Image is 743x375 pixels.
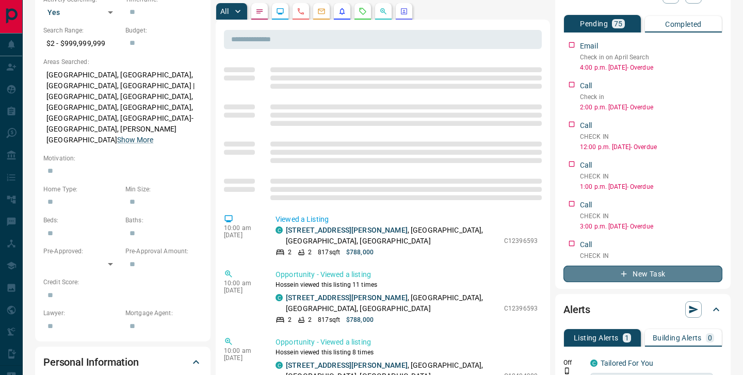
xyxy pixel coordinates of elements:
[276,348,538,357] p: Hossein viewed this listing 8 times
[308,315,312,324] p: 2
[43,216,120,225] p: Beds:
[117,135,153,145] button: Show More
[563,367,571,374] svg: Push Notification Only
[563,301,590,318] h2: Alerts
[288,248,292,257] p: 2
[224,232,260,239] p: [DATE]
[43,67,202,149] p: [GEOGRAPHIC_DATA], [GEOGRAPHIC_DATA], [GEOGRAPHIC_DATA], [GEOGRAPHIC_DATA] | [GEOGRAPHIC_DATA], [...
[625,334,629,341] p: 1
[563,358,584,367] p: Off
[43,278,202,287] p: Credit Score:
[665,21,702,28] p: Completed
[224,287,260,294] p: [DATE]
[580,92,722,102] p: Check in
[43,247,120,256] p: Pre-Approved:
[580,80,592,91] p: Call
[580,120,592,131] p: Call
[286,361,408,369] a: [STREET_ADDRESS][PERSON_NAME]
[563,266,722,282] button: New Task
[318,315,340,324] p: 817 sqft
[580,172,722,181] p: CHECK IN
[43,308,120,318] p: Lawyer:
[224,224,260,232] p: 10:00 am
[400,7,408,15] svg: Agent Actions
[379,7,387,15] svg: Opportunities
[276,7,284,15] svg: Lead Browsing Activity
[504,236,538,246] p: C12396593
[580,160,592,171] p: Call
[580,222,722,231] p: 3:00 p.m. [DATE] - Overdue
[43,35,120,52] p: $2 - $999,999,999
[574,334,619,341] p: Listing Alerts
[276,269,538,280] p: Opportunity - Viewed a listing
[580,20,608,27] p: Pending
[43,154,202,163] p: Motivation:
[708,334,712,341] p: 0
[43,350,202,374] div: Personal Information
[580,53,722,62] p: Check in on April Search
[43,185,120,194] p: Home Type:
[297,7,305,15] svg: Calls
[359,7,367,15] svg: Requests
[590,360,597,367] div: condos.ca
[308,248,312,257] p: 2
[43,26,120,35] p: Search Range:
[276,280,538,289] p: Hossein viewed this listing 11 times
[580,63,722,72] p: 4:00 p.m. [DATE] - Overdue
[580,200,592,210] p: Call
[224,354,260,362] p: [DATE]
[125,308,202,318] p: Mortgage Agent:
[125,26,202,35] p: Budget:
[504,304,538,313] p: C12396593
[276,337,538,348] p: Opportunity - Viewed a listing
[580,132,722,141] p: CHECK IN
[580,103,722,112] p: 2:00 p.m. [DATE] - Overdue
[318,248,340,257] p: 817 sqft
[43,57,202,67] p: Areas Searched:
[125,247,202,256] p: Pre-Approval Amount:
[580,251,722,260] p: CHECK IN
[614,20,623,27] p: 75
[286,294,408,302] a: [STREET_ADDRESS][PERSON_NAME]
[276,294,283,301] div: condos.ca
[224,347,260,354] p: 10:00 am
[580,211,722,221] p: CHECK IN
[346,248,374,257] p: $788,000
[580,41,598,52] p: Email
[653,334,702,341] p: Building Alerts
[317,7,326,15] svg: Emails
[43,354,139,370] h2: Personal Information
[601,359,653,367] a: Tailored For You
[580,182,722,191] p: 1:00 p.m. [DATE] - Overdue
[125,185,202,194] p: Min Size:
[276,362,283,369] div: condos.ca
[580,239,592,250] p: Call
[43,4,120,21] div: Yes
[125,216,202,225] p: Baths:
[346,315,374,324] p: $788,000
[220,8,229,15] p: All
[276,214,538,225] p: Viewed a Listing
[255,7,264,15] svg: Notes
[288,315,292,324] p: 2
[563,297,722,322] div: Alerts
[224,280,260,287] p: 10:00 am
[580,142,722,152] p: 12:00 p.m. [DATE] - Overdue
[276,226,283,234] div: condos.ca
[286,225,499,247] p: , [GEOGRAPHIC_DATA], [GEOGRAPHIC_DATA], [GEOGRAPHIC_DATA]
[338,7,346,15] svg: Listing Alerts
[286,226,408,234] a: [STREET_ADDRESS][PERSON_NAME]
[286,292,499,314] p: , [GEOGRAPHIC_DATA], [GEOGRAPHIC_DATA], [GEOGRAPHIC_DATA]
